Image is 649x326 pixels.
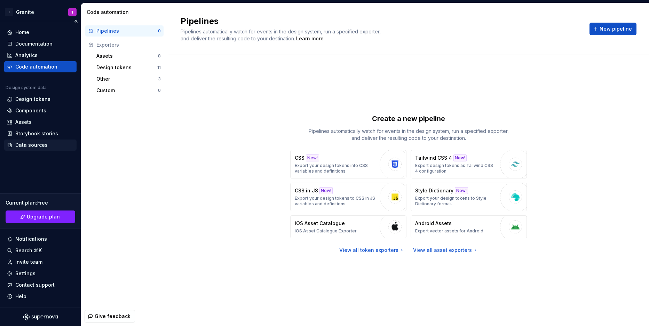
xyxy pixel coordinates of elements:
p: Export vector assets for Android [415,228,483,234]
div: Data sources [15,142,48,149]
p: iOS Asset Catalogue Exporter [295,228,357,234]
button: IGraniteT [1,5,79,19]
button: Other3 [94,73,164,85]
div: Assets [15,119,32,126]
div: Search ⌘K [15,247,42,254]
p: Android Assets [415,220,452,227]
button: Contact support [4,279,77,291]
div: Design tokens [15,96,50,103]
a: Upgrade plan [6,210,75,223]
button: Custom0 [94,85,164,96]
button: CSSNew!Export your design tokens into CSS variables and definitions. [290,150,406,178]
button: CSS in JSNew!Export your design tokens to CSS in JS variables and definitions. [290,183,406,211]
a: Code automation [4,61,77,72]
p: Pipelines automatically watch for events in the design system, run a specified exporter, and deli... [304,128,513,142]
div: Design tokens [96,64,157,71]
div: Custom [96,87,158,94]
a: Invite team [4,256,77,268]
button: New pipeline [589,23,636,35]
div: Settings [15,270,35,277]
p: Tailwind CSS 4 [415,154,452,161]
div: New! [453,154,467,161]
p: CSS [295,154,304,161]
a: Documentation [4,38,77,49]
p: Style Dictionary [415,187,453,194]
div: Other [96,75,158,82]
button: Pipelines0 [85,25,164,37]
div: Contact support [15,281,55,288]
button: Notifications [4,233,77,245]
button: Style DictionaryNew!Export your design tokens to Style Dictionary format. [411,183,527,211]
div: Code automation [15,63,57,70]
div: 0 [158,88,161,93]
div: Granite [16,9,34,16]
button: Assets8 [94,50,164,62]
div: Components [15,107,46,114]
div: Notifications [15,236,47,242]
a: View all asset exporters [413,247,478,254]
span: Give feedback [95,313,130,320]
button: Search ⌘K [4,245,77,256]
div: Pipelines [96,27,158,34]
button: Android AssetsExport vector assets for Android [411,215,527,238]
span: New pipeline [600,25,632,32]
p: Create a new pipeline [372,114,445,124]
a: Assets [4,117,77,128]
span: Pipelines automatically watch for events in the design system, run a specified exporter, and deli... [181,29,382,41]
div: Assets [96,53,158,59]
div: 3 [158,76,161,82]
a: Settings [4,268,77,279]
a: Design tokens [4,94,77,105]
p: CSS in JS [295,187,318,194]
button: Collapse sidebar [71,16,81,26]
button: Tailwind CSS 4New!Export design tokens as Tailwind CSS 4 configuration. [411,150,527,178]
div: Home [15,29,29,36]
div: New! [306,154,319,161]
div: Exporters [96,41,161,48]
div: Code automation [87,9,165,16]
div: Invite team [15,259,42,265]
div: 8 [158,53,161,59]
p: Export your design tokens to Style Dictionary format. [415,196,497,207]
a: Learn more [296,35,324,42]
a: View all token exporters [339,247,405,254]
div: I [5,8,13,16]
a: Data sources [4,140,77,151]
a: Components [4,105,77,116]
p: Export design tokens as Tailwind CSS 4 configuration. [415,163,497,174]
h2: Pipelines [181,16,581,27]
div: 11 [157,65,161,70]
span: Upgrade plan [27,213,60,220]
p: Export your design tokens to CSS in JS variables and definitions. [295,196,376,207]
button: Give feedback [85,310,135,323]
div: Design system data [6,85,47,90]
div: T [71,9,74,15]
a: Storybook stories [4,128,77,139]
div: Documentation [15,40,53,47]
span: . [295,36,325,41]
div: New! [455,187,468,194]
p: iOS Asset Catalogue [295,220,345,227]
div: 0 [158,28,161,34]
button: iOS Asset CatalogueiOS Asset Catalogue Exporter [290,215,406,238]
a: Analytics [4,50,77,61]
div: Current plan : Free [6,199,75,206]
p: Export your design tokens into CSS variables and definitions. [295,163,376,174]
a: Home [4,27,77,38]
div: Storybook stories [15,130,58,137]
button: Design tokens11 [94,62,164,73]
div: New! [319,187,333,194]
button: Help [4,291,77,302]
svg: Supernova Logo [23,313,58,320]
div: Analytics [15,52,38,59]
div: Help [15,293,26,300]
